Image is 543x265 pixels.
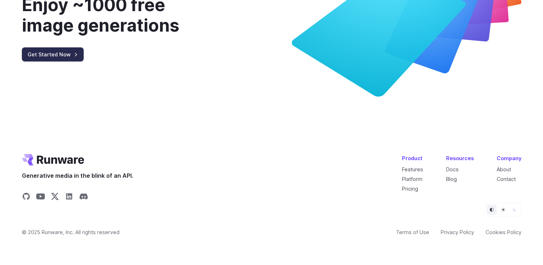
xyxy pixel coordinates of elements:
[487,205,497,215] button: Default
[22,154,84,166] a: Go to /
[486,228,521,236] a: Cookies Policy
[402,176,422,182] a: Platform
[441,228,474,236] a: Privacy Policy
[22,47,84,61] a: Get Started Now
[446,176,457,182] a: Blog
[65,192,74,203] a: Share on LinkedIn
[446,166,459,172] a: Docs
[51,192,59,203] a: Share on X
[446,154,474,162] div: Resources
[36,192,45,203] a: Share on YouTube
[497,166,511,172] a: About
[396,228,429,236] a: Terms of Use
[497,176,516,182] a: Contact
[79,192,88,203] a: Share on Discord
[402,166,423,172] a: Features
[485,203,521,217] ul: Theme selector
[497,154,521,162] div: Company
[510,205,520,215] button: Dark
[22,228,120,236] span: © 2025 Runware, Inc. All rights reserved
[402,154,423,162] div: Product
[22,171,133,181] span: Generative media in the blink of an API.
[498,205,508,215] button: Light
[22,192,31,203] a: Share on GitHub
[402,186,418,192] a: Pricing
